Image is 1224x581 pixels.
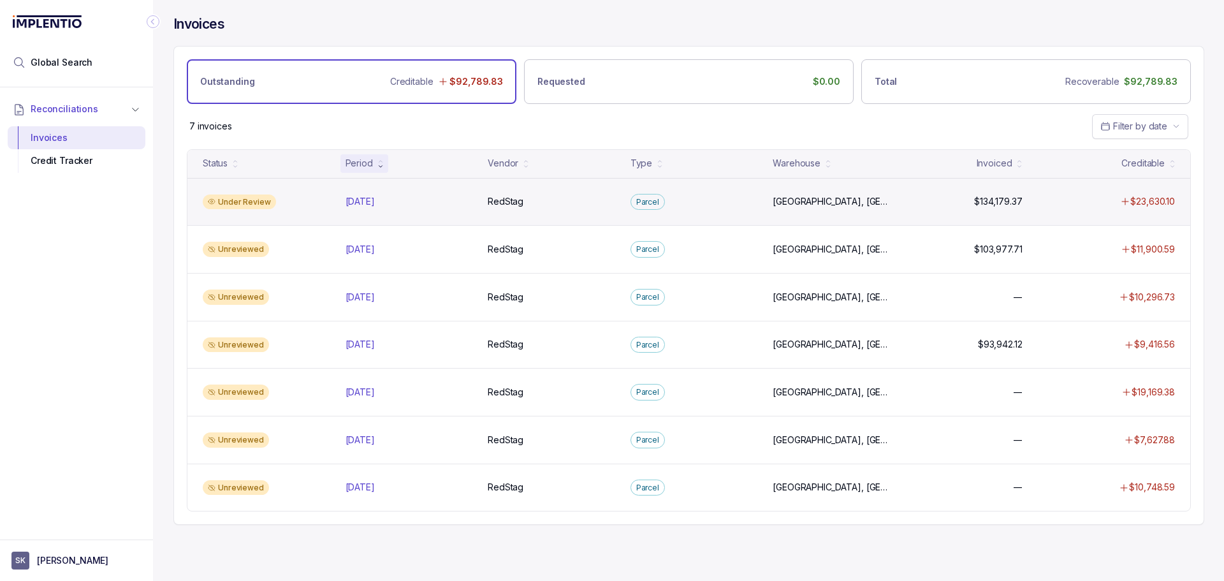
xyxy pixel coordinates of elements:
search: Date Range Picker [1100,120,1167,133]
div: Unreviewed [203,432,269,448]
p: RedStag [488,434,523,446]
p: RedStag [488,291,523,304]
p: [GEOGRAPHIC_DATA], [GEOGRAPHIC_DATA] [773,195,890,208]
p: $134,179.37 [974,195,1022,208]
p: $19,169.38 [1132,386,1175,399]
p: Outstanding [200,75,254,88]
p: Creditable [390,75,433,88]
p: [GEOGRAPHIC_DATA], [GEOGRAPHIC_DATA] [773,243,890,256]
button: User initials[PERSON_NAME] [11,552,142,570]
div: Type [630,157,652,170]
p: [GEOGRAPHIC_DATA], [GEOGRAPHIC_DATA] [773,291,890,304]
p: [GEOGRAPHIC_DATA], [GEOGRAPHIC_DATA] [773,386,890,399]
p: $9,416.56 [1134,338,1175,351]
button: Date Range Picker [1092,114,1188,138]
p: [DATE] [346,434,375,446]
p: $10,296.73 [1129,291,1175,304]
p: $92,789.83 [1124,75,1177,88]
p: $23,630.10 [1130,195,1175,208]
p: — [1014,481,1023,494]
div: Period [346,157,373,170]
div: Status [203,157,228,170]
p: [PERSON_NAME] [37,554,108,567]
p: $103,977.71 [974,243,1022,256]
div: Unreviewed [203,290,269,305]
p: $0.00 [813,75,840,88]
p: Parcel [636,482,659,494]
p: RedStag [488,338,523,351]
div: Under Review [203,195,276,210]
div: Warehouse [773,157,820,170]
p: Requested [537,75,585,88]
p: RedStag [488,481,523,494]
p: RedStag [488,243,523,256]
p: [DATE] [346,243,375,256]
p: [DATE] [346,386,375,399]
p: $92,789.83 [449,75,503,88]
div: Invoices [18,126,135,149]
p: Parcel [636,196,659,209]
div: Unreviewed [203,337,269,353]
p: [GEOGRAPHIC_DATA], [GEOGRAPHIC_DATA] [773,434,890,446]
div: Unreviewed [203,242,269,257]
div: Unreviewed [203,385,269,400]
p: Parcel [636,291,659,304]
p: [DATE] [346,195,375,208]
p: RedStag [488,195,523,208]
div: Reconciliations [8,124,145,175]
p: Total [875,75,897,88]
div: Collapse Icon [145,14,161,29]
div: Credit Tracker [18,149,135,172]
div: Creditable [1121,157,1165,170]
span: Filter by date [1113,121,1167,131]
p: Parcel [636,339,659,351]
span: Reconciliations [31,103,98,115]
p: $7,627.88 [1134,434,1175,446]
div: Vendor [488,157,518,170]
p: [GEOGRAPHIC_DATA], [GEOGRAPHIC_DATA] [773,481,890,494]
p: Parcel [636,434,659,446]
p: 7 invoices [189,120,232,133]
p: Parcel [636,386,659,399]
p: $10,748.59 [1129,481,1175,494]
p: Parcel [636,243,659,256]
p: $93,942.12 [978,338,1023,351]
h4: Invoices [173,15,224,33]
p: $11,900.59 [1131,243,1175,256]
span: Global Search [31,56,92,69]
p: — [1014,386,1023,399]
p: [DATE] [346,291,375,304]
button: Reconciliations [8,95,145,123]
p: [DATE] [346,481,375,494]
div: Remaining page entries [189,120,232,133]
div: Unreviewed [203,480,269,496]
p: [GEOGRAPHIC_DATA], [GEOGRAPHIC_DATA] [773,338,890,351]
span: User initials [11,552,29,570]
p: — [1014,434,1023,446]
p: — [1014,291,1023,304]
p: RedStag [488,386,523,399]
p: [DATE] [346,338,375,351]
div: Invoiced [977,157,1012,170]
p: Recoverable [1065,75,1119,88]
